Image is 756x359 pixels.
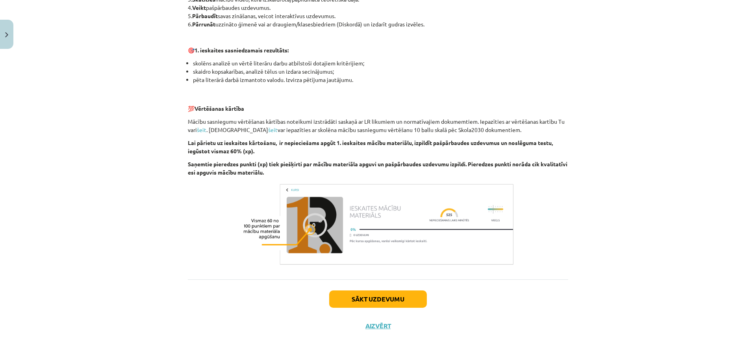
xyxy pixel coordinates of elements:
[192,12,218,19] b: Pārbaudīt
[188,96,568,113] p: 💯
[193,67,568,76] li: skaidro kopsakarības, analizē tēlus un izdara secinājumus;
[193,59,568,67] li: skolēns analizē un vērtē literāru darbu atbilstoši dotajiem kritērijiem;
[197,126,206,133] a: šeit
[268,126,278,133] a: šeit
[329,290,427,308] button: Sākt uzdevumu
[363,322,393,330] button: Aizvērt
[188,117,568,134] p: Mācību sasniegumu vērtēšanas kārtības noteikumi izstrādāti saskaņā ar LR likumiem un normatīvajie...
[192,20,215,28] b: Pārrunāt
[188,139,553,154] b: Lai pārietu uz ieskaites kārtošanu, ir nepieciešams apgūt 1. ieskaites mācību materiālu, izpildīt...
[193,76,568,92] li: pēta literārā darbā izmantoto valodu. Izvirza pētījuma jautājumu.
[195,47,289,54] strong: 1. ieskaites sasniedzamais rezultāts:
[192,4,206,11] b: Veikt
[195,105,244,112] b: Vērtēšanas kārtība
[188,160,567,176] b: Saņemtie pieredzes punkti (xp) tiek piešķirti par mācību materiāla apguvi un pašpārbaudes uzdevum...
[5,32,8,37] img: icon-close-lesson-0947bae3869378f0d4975bcd49f059093ad1ed9edebbc8119c70593378902aed.svg
[188,46,568,54] p: 🎯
